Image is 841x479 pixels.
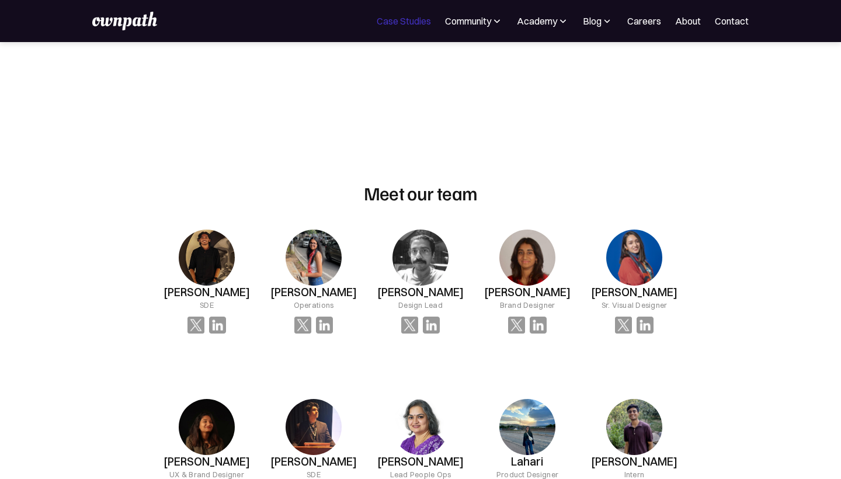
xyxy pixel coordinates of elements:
h3: [PERSON_NAME] [377,455,464,468]
h3: [PERSON_NAME] [164,455,250,468]
a: Careers [627,14,661,28]
div: Operations [294,299,334,311]
h3: [PERSON_NAME] [484,286,571,299]
a: Contact [715,14,749,28]
div: Blog [583,14,613,28]
h3: [PERSON_NAME] [591,455,677,468]
div: Sr. Visual Designer [602,299,668,311]
div: Blog [583,14,602,28]
a: About [675,14,701,28]
h3: [PERSON_NAME] [591,286,677,299]
div: Brand Designer [500,299,555,311]
div: Academy [517,14,569,28]
div: Design Lead [398,299,443,311]
h3: [PERSON_NAME] [270,455,357,468]
div: Community [445,14,491,28]
h3: [PERSON_NAME] [377,286,464,299]
div: Academy [517,14,557,28]
h3: [PERSON_NAME] [270,286,357,299]
h2: Meet our team [364,182,478,204]
h3: [PERSON_NAME] [164,286,250,299]
div: SDE [200,299,214,311]
div: Community [445,14,503,28]
h3: Lahari [511,455,543,468]
a: Case Studies [377,14,431,28]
